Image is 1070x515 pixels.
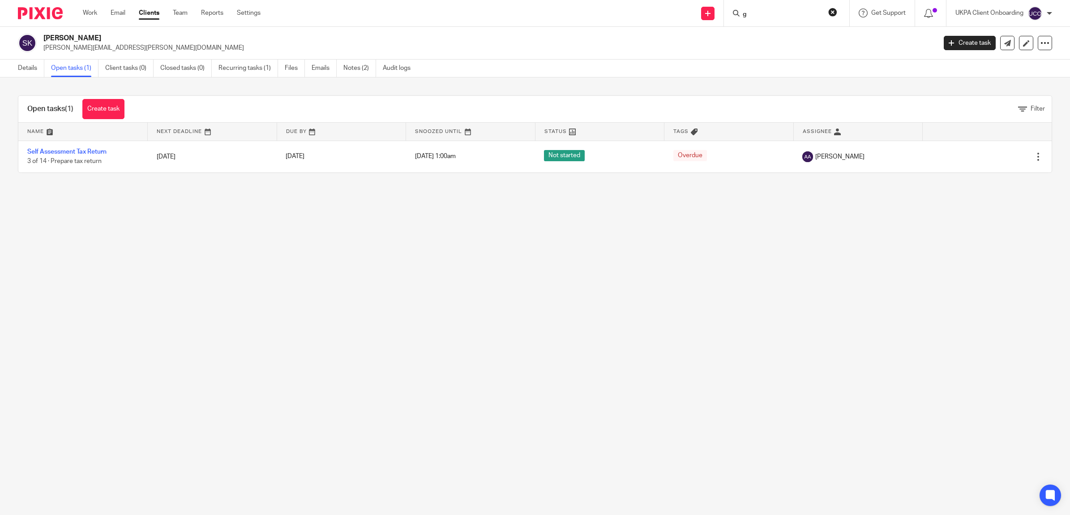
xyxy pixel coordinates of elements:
[148,141,277,172] td: [DATE]
[802,151,813,162] img: svg%3E
[18,60,44,77] a: Details
[173,9,188,17] a: Team
[51,60,98,77] a: Open tasks (1)
[237,9,261,17] a: Settings
[65,105,73,112] span: (1)
[285,60,305,77] a: Files
[18,34,37,52] img: svg%3E
[139,9,159,17] a: Clients
[383,60,417,77] a: Audit logs
[105,60,154,77] a: Client tasks (0)
[828,8,837,17] button: Clear
[955,9,1023,17] p: UKPA Client Onboarding
[544,129,567,134] span: Status
[160,60,212,77] a: Closed tasks (0)
[742,11,822,19] input: Search
[544,150,585,161] span: Not started
[43,43,930,52] p: [PERSON_NAME][EMAIL_ADDRESS][PERSON_NAME][DOMAIN_NAME]
[1028,6,1042,21] img: svg%3E
[27,104,73,114] h1: Open tasks
[312,60,337,77] a: Emails
[27,158,102,164] span: 3 of 14 · Prepare tax return
[27,149,107,155] a: Self Assessment Tax Return
[286,154,304,160] span: [DATE]
[83,9,97,17] a: Work
[673,129,689,134] span: Tags
[944,36,996,50] a: Create task
[201,9,223,17] a: Reports
[815,152,865,161] span: [PERSON_NAME]
[111,9,125,17] a: Email
[82,99,124,119] a: Create task
[218,60,278,77] a: Recurring tasks (1)
[43,34,753,43] h2: [PERSON_NAME]
[343,60,376,77] a: Notes (2)
[1031,106,1045,112] span: Filter
[871,10,906,16] span: Get Support
[18,7,63,19] img: Pixie
[415,129,462,134] span: Snoozed Until
[415,154,456,160] span: [DATE] 1:00am
[673,150,707,161] span: Overdue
